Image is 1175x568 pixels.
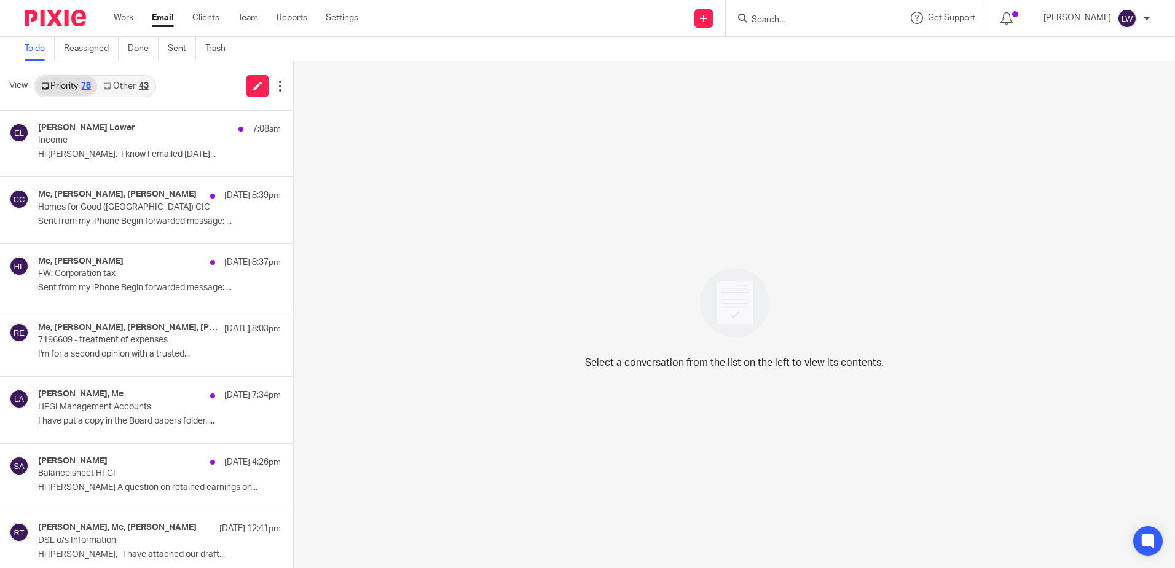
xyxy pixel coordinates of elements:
[25,37,55,61] a: To do
[219,523,281,535] p: [DATE] 12:41pm
[114,12,133,24] a: Work
[9,189,29,209] img: svg%3E
[38,483,281,493] p: Hi [PERSON_NAME] A question on retained earnings on...
[1117,9,1137,28] img: svg%3E
[9,123,29,143] img: svg%3E
[97,76,154,96] a: Other43
[9,456,29,476] img: svg%3E
[253,123,281,135] p: 7:08am
[25,10,86,26] img: Pixie
[38,349,281,360] p: I'm for a second opinion with a trusted...
[38,189,197,200] h4: Me, [PERSON_NAME], [PERSON_NAME]
[38,535,232,546] p: DSL o/s Information
[64,37,119,61] a: Reassigned
[38,149,281,160] p: Hi [PERSON_NAME], I know I emailed [DATE]...
[38,402,232,412] p: HFGI Management Accounts
[277,12,307,24] a: Reports
[192,12,219,24] a: Clients
[38,468,232,479] p: Balance sheet HFGI
[1043,12,1111,24] p: [PERSON_NAME]
[38,389,124,400] h4: [PERSON_NAME], Me
[38,416,281,427] p: I have put a copy in the Board papers folder. ...
[9,523,29,542] img: svg%3E
[224,189,281,202] p: [DATE] 8:39pm
[38,456,108,467] h4: [PERSON_NAME]
[38,202,232,213] p: Homes for Good ([GEOGRAPHIC_DATA]) CIC
[38,123,135,133] h4: [PERSON_NAME] Lower
[750,15,861,26] input: Search
[224,256,281,269] p: [DATE] 8:37pm
[38,216,281,227] p: Sent from my iPhone Begin forwarded message: ...
[9,323,29,342] img: svg%3E
[224,456,281,468] p: [DATE] 4:26pm
[152,12,174,24] a: Email
[128,37,159,61] a: Done
[38,135,232,146] p: Income
[692,260,777,345] img: image
[139,82,149,90] div: 43
[238,12,258,24] a: Team
[38,256,124,267] h4: Me, [PERSON_NAME]
[224,323,281,335] p: [DATE] 8:03pm
[38,335,232,345] p: 7196609 - treatment of expenses
[35,76,97,96] a: Priority78
[326,12,358,24] a: Settings
[9,79,28,92] span: View
[585,355,884,370] p: Select a conversation from the list on the left to view its contents.
[205,37,235,61] a: Trash
[38,523,197,533] h4: [PERSON_NAME], Me, [PERSON_NAME]
[38,269,232,279] p: FW: Corporation tax
[38,283,281,293] p: Sent from my iPhone Begin forwarded message: ...
[9,256,29,276] img: svg%3E
[224,389,281,401] p: [DATE] 7:34pm
[81,82,91,90] div: 78
[38,550,281,560] p: Hi [PERSON_NAME], I have attached our draft...
[168,37,196,61] a: Sent
[928,14,975,22] span: Get Support
[38,323,218,333] h4: Me, [PERSON_NAME], [PERSON_NAME], [PERSON_NAME]
[9,389,29,409] img: svg%3E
